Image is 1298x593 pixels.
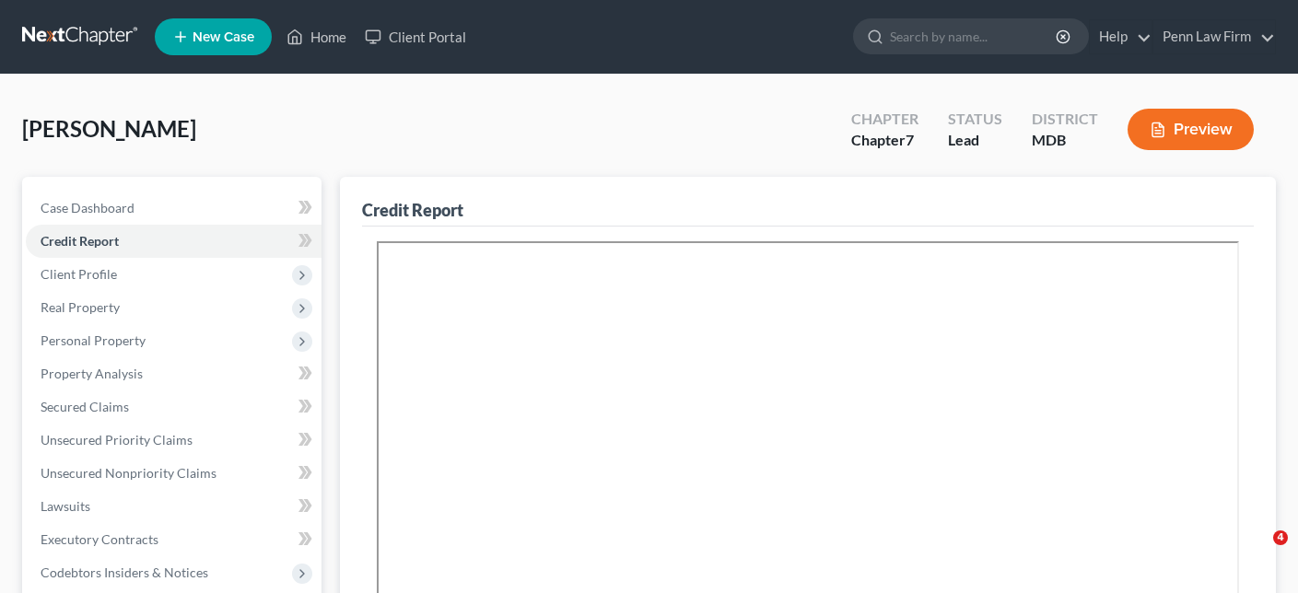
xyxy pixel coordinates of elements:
a: Credit Report [26,225,322,258]
div: MDB [1032,130,1098,151]
iframe: Intercom live chat [1235,530,1280,575]
span: [PERSON_NAME] [22,115,196,142]
span: 4 [1273,530,1288,545]
div: Status [948,109,1002,130]
span: Client Profile [41,266,117,282]
a: Lawsuits [26,490,322,523]
div: Lead [948,130,1002,151]
span: 7 [906,131,914,148]
a: Home [277,20,356,53]
span: Secured Claims [41,399,129,414]
span: Unsecured Priority Claims [41,432,193,448]
a: Unsecured Nonpriority Claims [26,457,322,490]
a: Help [1090,20,1152,53]
a: Client Portal [356,20,475,53]
a: Penn Law Firm [1153,20,1275,53]
span: Executory Contracts [41,531,158,547]
span: Personal Property [41,332,146,348]
a: Property Analysis [26,357,322,390]
span: Property Analysis [41,366,143,381]
div: Chapter [851,109,918,130]
span: Credit Report [41,233,119,249]
span: Real Property [41,299,120,315]
span: New Case [193,30,254,44]
a: Unsecured Priority Claims [26,424,322,457]
a: Executory Contracts [26,523,322,556]
div: Chapter [851,130,918,151]
div: District [1032,109,1098,130]
span: Lawsuits [41,498,90,514]
span: Codebtors Insiders & Notices [41,564,208,580]
div: Credit Report [362,199,463,221]
a: Case Dashboard [26,192,322,225]
input: Search by name... [890,19,1058,53]
span: Case Dashboard [41,200,134,215]
span: Unsecured Nonpriority Claims [41,465,216,481]
a: Secured Claims [26,390,322,424]
button: Preview [1128,109,1254,150]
